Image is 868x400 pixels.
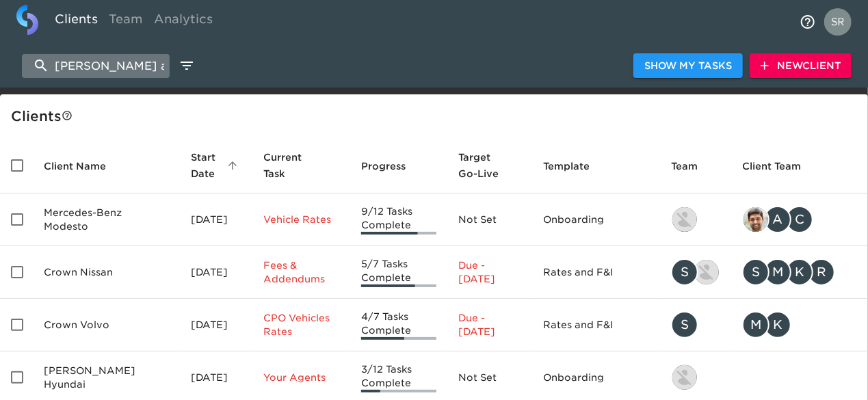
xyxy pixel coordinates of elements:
[263,311,340,338] p: CPO Vehicles Rates
[458,311,521,338] p: Due - [DATE]
[672,365,697,390] img: kevin.lo@roadster.com
[791,5,824,38] button: notifications
[180,299,252,351] td: [DATE]
[148,5,218,38] a: Analytics
[764,206,791,233] div: A
[263,213,340,226] p: Vehicle Rates
[532,299,660,351] td: Rates and F&I
[44,158,124,174] span: Client Name
[532,194,660,246] td: Onboarding
[671,258,698,286] div: S
[532,246,660,299] td: Rates and F&I
[742,206,857,233] div: sandeep@simplemnt.com, angelique.nurse@roadster.com, clayton.mandel@roadster.com
[742,311,857,338] div: mcooley@crowncars.com, kwilson@crowncars.com
[350,299,447,351] td: 4/7 Tasks Complete
[447,194,532,246] td: Not Set
[180,194,252,246] td: [DATE]
[263,371,340,384] p: Your Agents
[644,57,732,75] span: Show My Tasks
[694,260,719,284] img: austin@roadster.com
[33,299,180,351] td: Crown Volvo
[750,53,852,79] button: NewClient
[786,206,813,233] div: C
[350,194,447,246] td: 9/12 Tasks Complete
[11,105,863,127] div: Client s
[361,158,423,174] span: Progress
[764,258,791,286] div: M
[742,311,770,338] div: M
[458,149,503,182] span: Calculated based on the start date and the duration of all Tasks contained in this Hub.
[742,258,770,286] div: S
[672,207,697,232] img: kevin.lo@roadster.com
[633,53,743,79] button: Show My Tasks
[671,311,720,338] div: savannah@roadster.com
[62,110,73,121] svg: This is a list of all of your clients and clients shared with you
[16,5,38,35] img: logo
[824,8,852,36] img: Profile
[458,149,521,182] span: Target Go-Live
[180,246,252,299] td: [DATE]
[33,246,180,299] td: Crown Nissan
[764,311,791,338] div: K
[671,258,720,286] div: savannah@roadster.com, austin@roadster.com
[671,364,720,391] div: kevin.lo@roadster.com
[191,149,241,182] span: Start Date
[543,158,607,174] span: Template
[742,158,819,174] span: Client Team
[744,207,768,232] img: sandeep@simplemnt.com
[263,149,322,182] span: This is the next Task in this Hub that should be completed
[33,194,180,246] td: Mercedes-Benz Modesto
[350,246,447,299] td: 5/7 Tasks Complete
[103,5,148,38] a: Team
[786,258,813,286] div: K
[22,54,170,78] input: search
[458,258,521,286] p: Due - [DATE]
[761,57,841,75] span: New Client
[175,54,198,77] button: edit
[263,258,340,286] p: Fees & Addendums
[263,149,340,182] span: Current Task
[742,258,857,286] div: sparent@crowncars.com, mcooley@crowncars.com, kwilson@crowncars.com, rrobins@crowncars.com
[671,158,715,174] span: Team
[671,206,720,233] div: kevin.lo@roadster.com
[49,5,103,38] a: Clients
[808,258,835,286] div: R
[671,311,698,338] div: S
